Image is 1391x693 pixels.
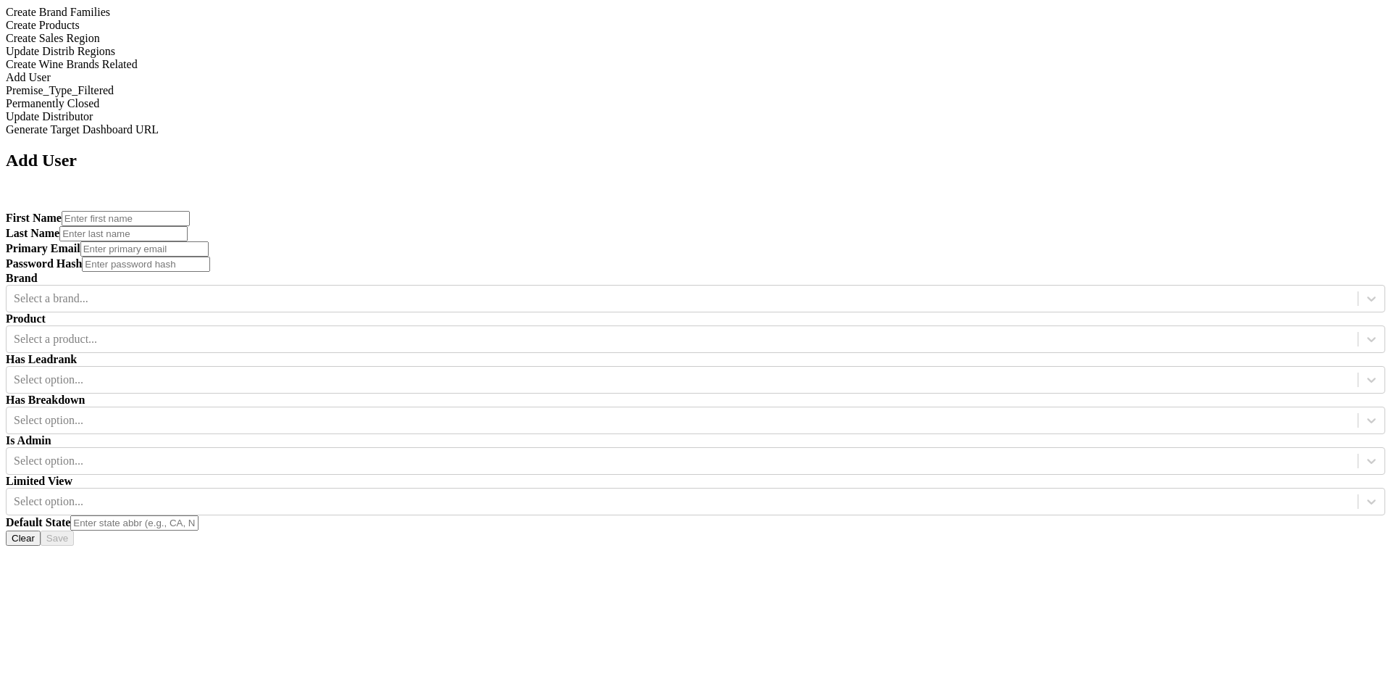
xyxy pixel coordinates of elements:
div: Generate Target Dashboard URL [6,123,1385,136]
b: First Name [6,212,62,224]
b: Last Name [6,227,59,239]
div: Create Brand Families [6,6,1385,19]
input: Enter primary email [80,241,209,257]
h2: Add User [6,151,1385,170]
div: Create Wine Brands Related [6,58,1385,71]
button: Clear [6,531,41,546]
input: Enter first name [62,211,190,226]
input: Enter password hash [82,257,210,272]
b: Primary Email [6,242,80,254]
b: Product [6,312,46,325]
b: Default State [6,516,70,528]
div: Update Distrib Regions [6,45,1385,58]
b: Brand [6,272,38,284]
div: Create Products [6,19,1385,32]
div: Update Distributor [6,110,1385,123]
button: Save [41,531,74,546]
input: Enter state abbr (e.g., CA, NY) [70,515,199,531]
b: Limited View [6,475,72,487]
div: Premise_Type_Filtered [6,84,1385,97]
input: Enter last name [59,226,188,241]
b: Password Hash [6,257,82,270]
b: Has Breakdown [6,394,85,406]
div: Create Sales Region [6,32,1385,45]
div: Add User [6,71,1385,84]
b: Is Admin [6,434,51,447]
div: Permanently Closed [6,97,1385,110]
b: Has Leadrank [6,353,77,365]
